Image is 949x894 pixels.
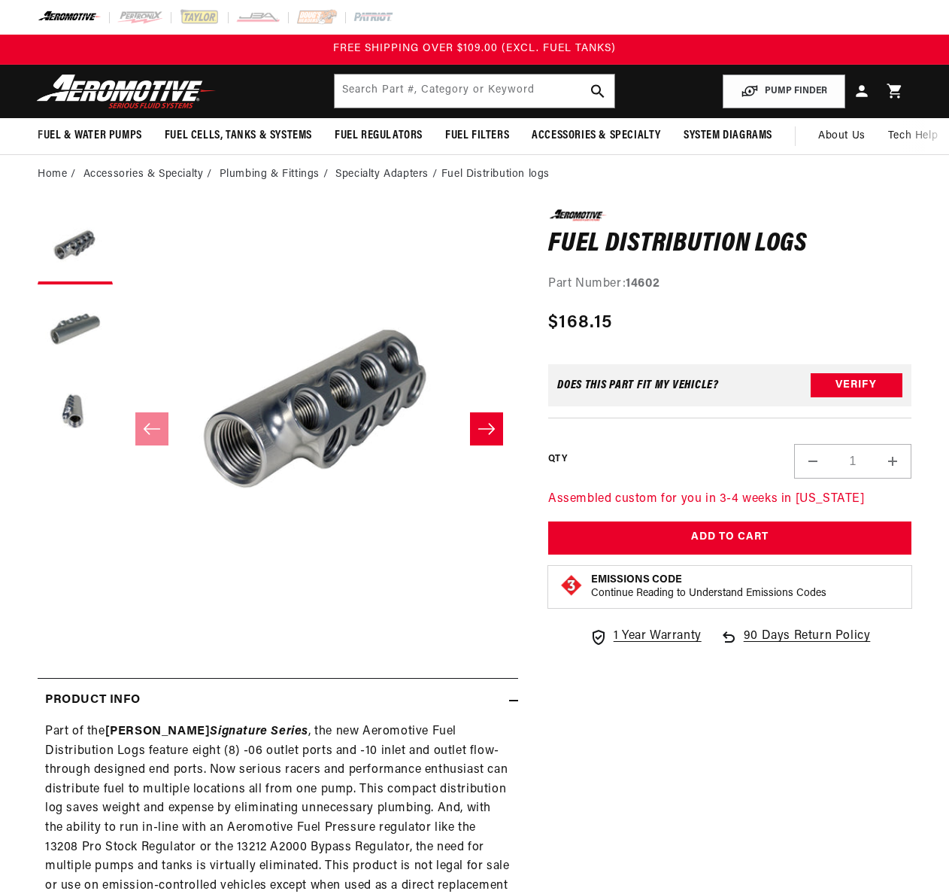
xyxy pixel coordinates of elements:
[135,412,168,445] button: Slide left
[548,309,612,336] span: $168.15
[614,627,702,646] span: 1 Year Warranty
[744,627,871,661] span: 90 Days Return Policy
[591,587,826,601] p: Continue Reading to Understand Emissions Codes
[591,574,682,585] strong: Emissions Code
[818,130,866,141] span: About Us
[38,166,67,183] a: Home
[581,74,614,108] button: search button
[38,166,911,183] nav: breadcrumbs
[684,128,772,144] span: System Diagrams
[220,166,320,183] a: Plumbing & Fittings
[38,209,518,648] media-gallery: Gallery Viewer
[626,278,659,290] strong: 14602
[335,74,614,108] input: Search by Part Number, Category or Keyword
[26,118,153,154] summary: Fuel & Water Pumps
[83,166,216,183] li: Accessories & Specialty
[38,209,113,284] button: Load image 1 in gallery view
[153,118,323,154] summary: Fuel Cells, Tanks & Systems
[434,118,520,154] summary: Fuel Filters
[323,118,434,154] summary: Fuel Regulators
[38,375,113,450] button: Load image 3 in gallery view
[38,292,113,367] button: Load image 2 in gallery view
[877,118,949,154] summary: Tech Help
[548,453,567,466] label: QTY
[557,379,719,391] div: Does This part fit My vehicle?
[590,627,702,646] a: 1 Year Warranty
[548,233,911,257] h1: Fuel Distribution logs
[720,627,871,661] a: 90 Days Return Policy
[105,725,308,737] strong: [PERSON_NAME]
[548,521,911,555] button: Add to Cart
[335,128,423,144] span: Fuel Regulators
[591,573,826,601] button: Emissions CodeContinue Reading to Understand Emissions Codes
[38,679,518,722] summary: Product Info
[548,275,911,294] div: Part Number:
[210,725,308,737] em: Signature Series
[559,573,584,598] img: Emissions code
[811,373,902,397] button: Verify
[165,128,312,144] span: Fuel Cells, Tanks & Systems
[38,128,142,144] span: Fuel & Water Pumps
[723,74,845,108] button: PUMP FINDER
[333,43,616,54] span: FREE SHIPPING OVER $109.00 (EXCL. FUEL TANKS)
[548,490,911,509] p: Assembled custom for you in 3-4 weeks in [US_STATE]
[445,128,509,144] span: Fuel Filters
[807,118,877,154] a: About Us
[45,691,140,710] h2: Product Info
[520,118,672,154] summary: Accessories & Specialty
[888,128,938,144] span: Tech Help
[672,118,784,154] summary: System Diagrams
[470,412,503,445] button: Slide right
[32,74,220,109] img: Aeromotive
[441,166,550,183] li: Fuel Distribution logs
[335,166,429,183] a: Specialty Adapters
[532,128,661,144] span: Accessories & Specialty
